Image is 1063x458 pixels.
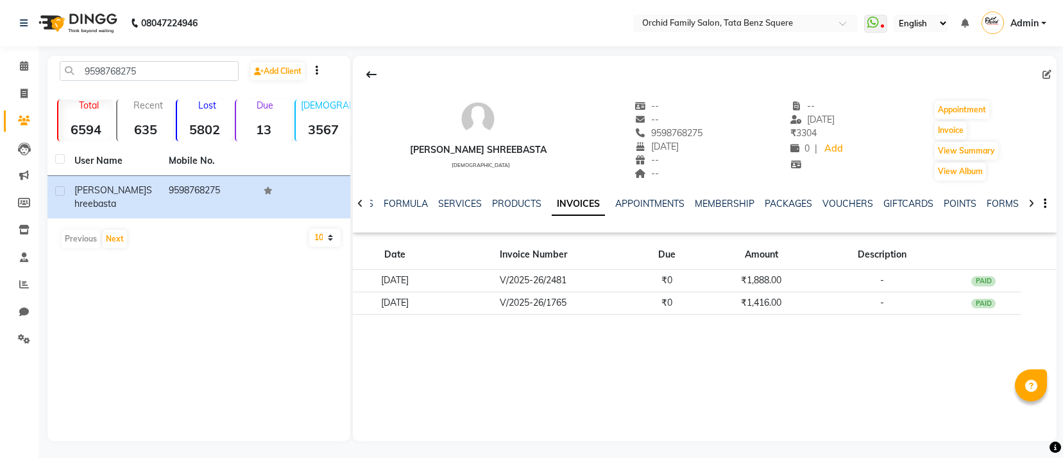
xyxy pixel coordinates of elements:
[634,154,659,166] span: --
[935,101,989,119] button: Appointment
[438,198,482,209] a: SERVICES
[161,176,255,218] td: 9598768275
[935,163,986,181] button: View Album
[790,127,817,139] span: 3304
[552,193,605,216] a: INVOICES
[1009,407,1050,445] iframe: chat widget
[818,240,946,270] th: Description
[141,5,198,41] b: 08047224946
[438,292,629,314] td: V/2025-26/1765
[971,276,996,286] div: PAID
[1010,17,1039,30] span: Admin
[410,143,547,157] div: [PERSON_NAME] shreebasta
[982,12,1004,34] img: Admin
[790,114,835,125] span: [DATE]
[880,297,884,308] span: -
[182,100,232,111] p: Lost
[822,140,845,158] a: Add
[790,100,815,112] span: --
[117,121,173,137] strong: 635
[296,121,351,137] strong: 3567
[705,270,818,292] td: ₹1,888.00
[883,198,933,209] a: GIFTCARDS
[33,5,121,41] img: logo
[353,270,438,292] td: [DATE]
[353,240,438,270] th: Date
[103,230,127,248] button: Next
[384,198,428,209] a: FORMULA
[74,184,146,196] span: [PERSON_NAME]
[629,270,705,292] td: ₹0
[790,127,796,139] span: ₹
[705,240,818,270] th: Amount
[634,168,659,179] span: --
[67,146,161,176] th: User Name
[935,121,967,139] button: Invoice
[58,121,114,137] strong: 6594
[705,292,818,314] td: ₹1,416.00
[60,61,239,81] input: Search by Name/Mobile/Email/Code
[822,198,873,209] a: VOUCHERS
[239,100,291,111] p: Due
[634,141,679,152] span: [DATE]
[358,62,385,87] div: Back to Client
[629,240,705,270] th: Due
[695,198,754,209] a: MEMBERSHIP
[634,127,702,139] span: 9598768275
[790,143,810,154] span: 0
[880,274,884,286] span: -
[438,240,629,270] th: Invoice Number
[629,292,705,314] td: ₹0
[935,142,998,160] button: View Summary
[64,100,114,111] p: Total
[815,142,817,155] span: |
[492,198,541,209] a: PRODUCTS
[177,121,232,137] strong: 5802
[251,62,305,80] a: Add Client
[615,198,685,209] a: APPOINTMENTS
[438,270,629,292] td: V/2025-26/2481
[452,162,510,168] span: [DEMOGRAPHIC_DATA]
[236,121,291,137] strong: 13
[987,198,1019,209] a: FORMS
[459,100,497,138] img: avatar
[944,198,976,209] a: POINTS
[161,146,255,176] th: Mobile No.
[301,100,351,111] p: [DEMOGRAPHIC_DATA]
[123,100,173,111] p: Recent
[634,114,659,125] span: --
[765,198,812,209] a: PACKAGES
[971,299,996,309] div: PAID
[634,100,659,112] span: --
[353,292,438,314] td: [DATE]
